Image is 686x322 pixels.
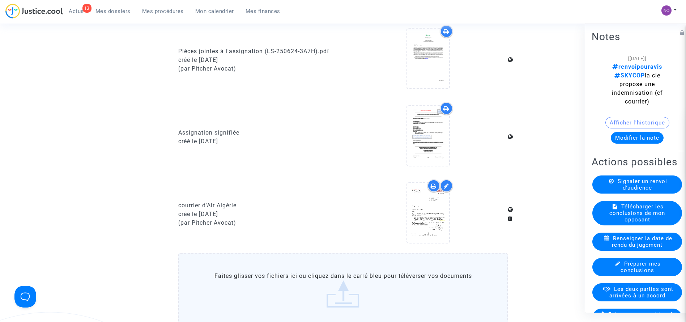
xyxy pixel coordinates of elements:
[592,30,683,43] h2: Notes
[605,117,669,128] button: Afficher l'historique
[609,203,665,223] span: Télécharger les conclusions de mon opposant
[189,6,240,17] a: Mon calendrier
[142,8,184,14] span: Mes procédures
[178,219,338,227] div: (par Pitcher Avocat)
[178,56,338,64] div: créé le [DATE]
[178,210,338,219] div: créé le [DATE]
[611,132,664,144] button: Modifier la note
[178,201,338,210] div: courrier d'Air Algérie
[178,128,338,137] div: Assignation signifiée
[240,6,286,17] a: Mes finances
[628,56,646,61] span: [[DATE]]
[592,156,683,168] h2: Actions possibles
[609,286,673,299] span: Les deux parties sont arrivées à un accord
[95,8,131,14] span: Mes dossiers
[612,63,662,70] span: renvoipouravis
[612,63,663,105] span: la cie propose une indemnisation (cf courrier)
[136,6,189,17] a: Mes procédures
[90,6,136,17] a: Mes dossiers
[195,8,234,14] span: Mon calendrier
[612,235,672,248] span: Renseigner la date de rendu du jugement
[14,286,36,308] iframe: Help Scout Beacon - Open
[178,137,338,146] div: créé le [DATE]
[178,64,338,73] div: (par Pitcher Avocat)
[661,5,672,16] img: 93256f7768bd5c9a9b1ba048d2162a97
[614,72,645,79] span: SKYCOP
[63,6,90,17] a: 13Actus
[82,4,91,13] div: 13
[246,8,280,14] span: Mes finances
[69,8,84,14] span: Actus
[5,4,63,18] img: jc-logo.svg
[178,47,338,56] div: Pièces jointes à l'assignation (LS-250624-3A7H).pdf
[618,178,667,191] span: Signaler un renvoi d'audience
[621,260,661,274] span: Préparer mes conclusions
